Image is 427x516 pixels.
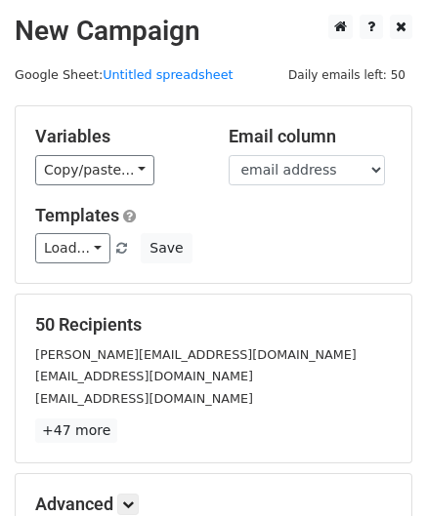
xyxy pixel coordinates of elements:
[35,494,392,515] h5: Advanced
[15,67,234,82] small: Google Sheet:
[281,64,412,86] span: Daily emails left: 50
[329,422,427,516] iframe: Chat Widget
[35,155,154,185] a: Copy/paste...
[141,233,192,263] button: Save
[35,369,253,383] small: [EMAIL_ADDRESS][DOMAIN_NAME]
[35,418,117,443] a: +47 more
[35,347,357,362] small: [PERSON_NAME][EMAIL_ADDRESS][DOMAIN_NAME]
[35,205,119,225] a: Templates
[35,126,199,147] h5: Variables
[229,126,393,147] h5: Email column
[35,391,253,406] small: [EMAIL_ADDRESS][DOMAIN_NAME]
[15,15,412,48] h2: New Campaign
[281,67,412,82] a: Daily emails left: 50
[35,233,110,263] a: Load...
[103,67,233,82] a: Untitled spreadsheet
[35,314,392,336] h5: 50 Recipients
